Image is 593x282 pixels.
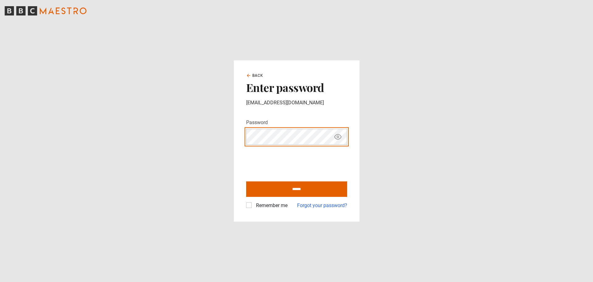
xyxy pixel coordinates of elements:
a: Forgot your password? [297,202,347,209]
h2: Enter password [246,81,347,94]
a: Back [246,73,263,78]
svg: BBC Maestro [5,6,86,15]
iframe: reCAPTCHA [246,150,340,174]
label: Remember me [254,202,288,209]
label: Password [246,119,268,126]
p: [EMAIL_ADDRESS][DOMAIN_NAME] [246,99,347,106]
button: Show password [333,132,343,142]
span: Back [252,73,263,78]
